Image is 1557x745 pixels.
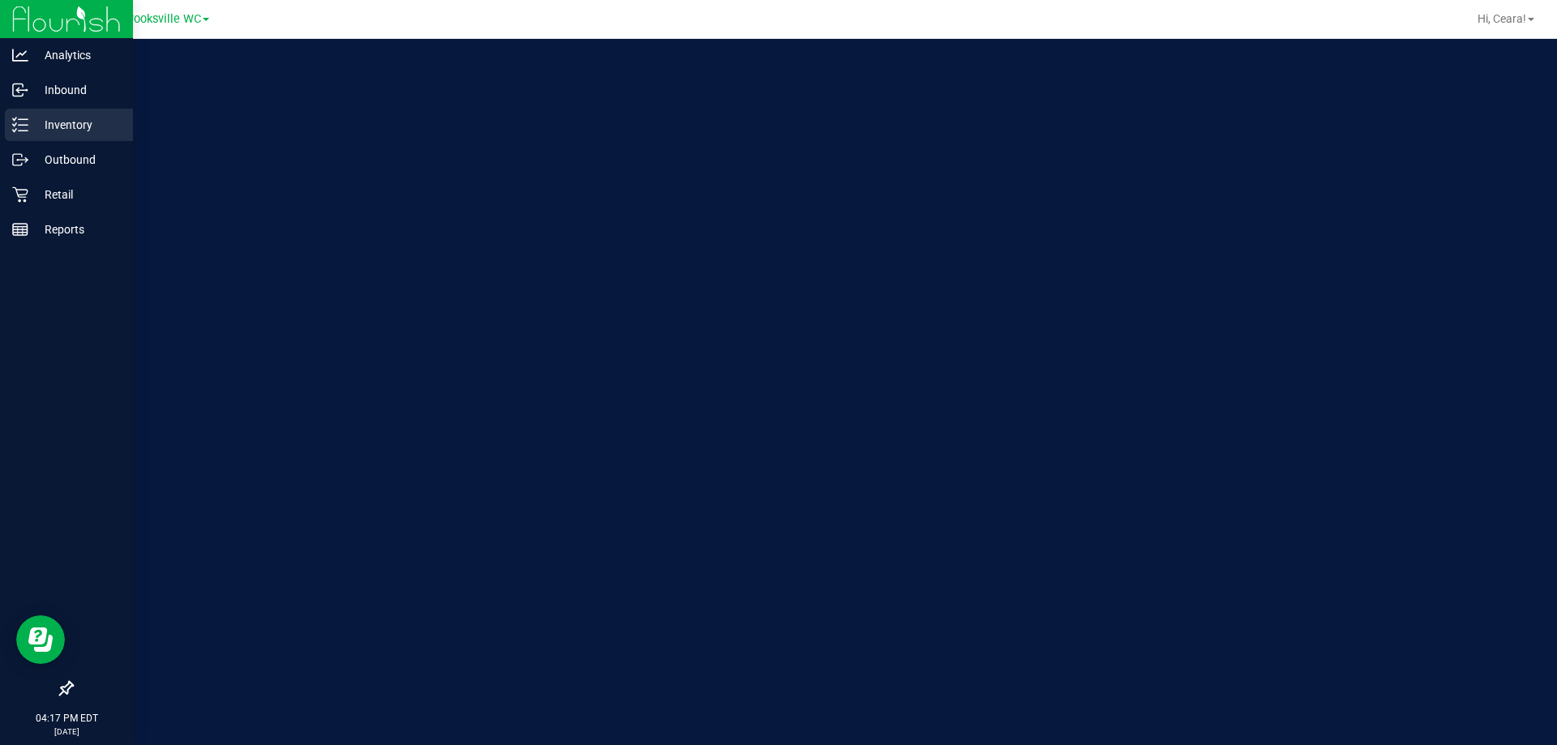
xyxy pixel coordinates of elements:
p: 04:17 PM EDT [7,711,126,726]
p: Outbound [28,150,126,169]
p: [DATE] [7,726,126,738]
inline-svg: Analytics [12,47,28,63]
span: Hi, Ceara! [1478,12,1526,25]
p: Analytics [28,45,126,65]
p: Reports [28,220,126,239]
span: Brooksville WC [122,12,201,26]
inline-svg: Reports [12,221,28,238]
inline-svg: Retail [12,186,28,203]
p: Inbound [28,80,126,100]
p: Inventory [28,115,126,135]
inline-svg: Inventory [12,117,28,133]
inline-svg: Outbound [12,152,28,168]
inline-svg: Inbound [12,82,28,98]
iframe: Resource center [16,615,65,664]
p: Retail [28,185,126,204]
